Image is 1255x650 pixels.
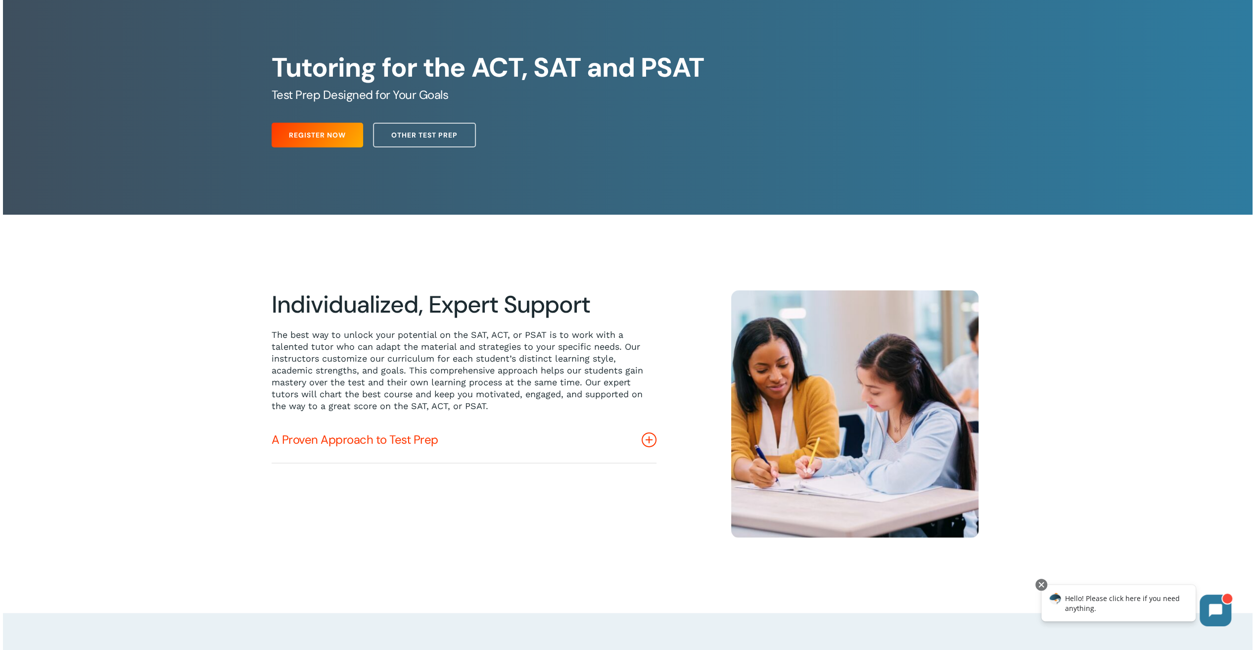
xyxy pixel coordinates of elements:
p: The best way to unlock your potential on the SAT, ACT, or PSAT is to work with a talented tutor w... [272,329,656,412]
span: Register Now [289,130,346,140]
h5: Test Prep Designed for Your Goals [272,87,983,103]
span: Other Test Prep [391,130,458,140]
h2: Individualized, Expert Support [272,290,656,319]
a: Register Now [272,123,363,147]
a: Other Test Prep [373,123,476,147]
h1: Tutoring for the ACT, SAT and PSAT [272,52,983,84]
a: A Proven Approach to Test Prep [272,417,656,463]
img: 1 on 1 14 [731,290,978,538]
iframe: Chatbot [1031,577,1241,636]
